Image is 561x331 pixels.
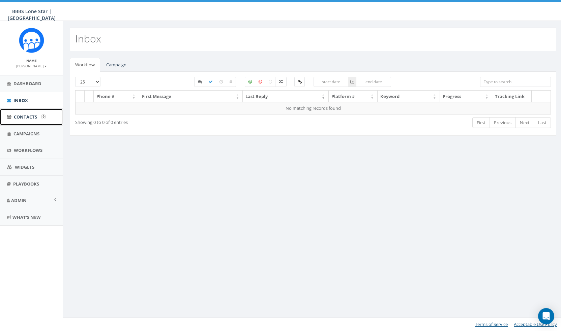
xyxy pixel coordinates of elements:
span: Contacts [14,114,37,120]
a: [PERSON_NAME] [16,63,47,69]
a: First [472,117,490,128]
span: What's New [12,214,41,220]
span: Workflows [14,147,42,153]
label: Clicked [294,77,305,87]
input: end date [356,77,391,87]
h2: Inbox [75,33,101,44]
span: Playbooks [13,181,39,187]
label: Started [194,77,206,87]
small: [PERSON_NAME] [16,64,47,68]
a: Previous [490,117,516,128]
img: Rally_Corp_Icon_1.png [19,28,44,53]
a: Last [534,117,551,128]
span: Campaigns [13,131,39,137]
label: Positive [245,77,256,87]
th: Platform #: activate to sort column ascending [329,91,378,102]
span: Widgets [15,164,34,170]
td: No matching records found [76,102,551,114]
span: Dashboard [13,80,41,87]
small: Name [26,58,37,63]
th: First Message: activate to sort column ascending [139,91,243,102]
a: Campaign [101,58,132,72]
div: Open Intercom Messenger [538,308,554,324]
input: Submit [41,114,46,119]
span: BBBS Lone Star | [GEOGRAPHIC_DATA] [8,8,56,21]
th: Last Reply: activate to sort column ascending [243,91,329,102]
a: Terms of Service [475,321,508,327]
input: start date [314,77,349,87]
span: Inbox [13,97,28,103]
label: Neutral [265,77,276,87]
a: Acceptable Use Policy [514,321,557,327]
label: Negative [255,77,266,87]
th: Keyword: activate to sort column ascending [378,91,440,102]
th: Tracking Link [492,91,532,102]
span: Admin [11,197,27,203]
div: Showing 0 to 0 of 0 entries [75,117,267,126]
a: Workflow [70,58,100,72]
th: Phone #: activate to sort column ascending [94,91,139,102]
input: Type to search [480,77,551,87]
label: Expired [216,77,227,87]
label: Closed [226,77,236,87]
label: Completed [205,77,216,87]
a: Next [515,117,534,128]
label: Mixed [275,77,287,87]
span: to [348,77,356,87]
th: Progress: activate to sort column ascending [440,91,492,102]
